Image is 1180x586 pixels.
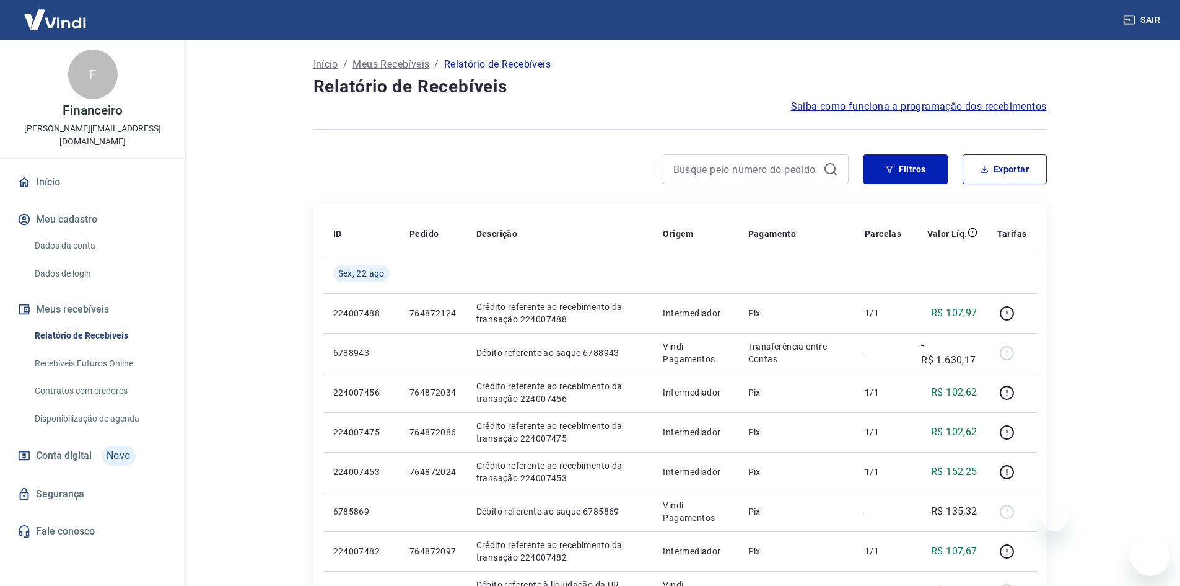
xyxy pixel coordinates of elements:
p: Pix [748,545,845,557]
p: Pix [748,307,845,319]
p: / [343,57,347,72]
p: - [865,505,901,518]
p: 224007475 [333,426,390,438]
input: Busque pelo número do pedido [673,160,818,179]
p: 1/1 [865,386,901,399]
p: 764872086 [409,426,457,438]
p: Crédito referente ao recebimento da transação 224007475 [476,420,644,445]
p: Intermediador [663,466,728,478]
p: Pix [748,386,845,399]
p: Financeiro [63,104,123,117]
p: R$ 152,25 [931,464,977,479]
a: Fale conosco [15,518,170,545]
p: Pix [748,505,845,518]
p: 764872034 [409,386,457,399]
p: Vindi Pagamentos [663,499,728,524]
p: R$ 107,67 [931,544,977,559]
p: 764872097 [409,545,457,557]
a: Relatório de Recebíveis [30,323,170,348]
p: Tarifas [997,228,1027,240]
p: R$ 107,97 [931,306,977,321]
a: Recebíveis Futuros Online [30,351,170,376]
p: 764872124 [409,307,457,319]
p: Origem [663,228,693,240]
p: Débito referente ao saque 6785869 [476,505,644,518]
p: Intermediador [663,307,728,319]
p: 6788943 [333,347,390,359]
span: Sex, 22 ago [338,267,385,280]
p: Intermediador [663,426,728,438]
p: R$ 102,62 [931,385,977,400]
span: Conta digital [36,447,92,464]
span: Novo [102,446,136,466]
a: Conta digitalNovo [15,441,170,471]
p: Crédito referente ao recebimento da transação 224007482 [476,539,644,564]
p: 224007482 [333,545,390,557]
a: Início [15,169,170,196]
p: - [865,347,901,359]
p: Intermediador [663,545,728,557]
p: Débito referente ao saque 6788943 [476,347,644,359]
p: R$ 102,62 [931,425,977,440]
p: Crédito referente ao recebimento da transação 224007453 [476,459,644,484]
p: Intermediador [663,386,728,399]
p: Pix [748,426,845,438]
p: Pix [748,466,845,478]
iframe: Fechar mensagem [1042,507,1067,531]
p: 764872024 [409,466,457,478]
p: Parcelas [865,228,901,240]
p: 1/1 [865,307,901,319]
a: Dados da conta [30,233,170,259]
p: 1/1 [865,426,901,438]
p: -R$ 135,32 [929,504,977,519]
p: Crédito referente ao recebimento da transação 224007488 [476,301,644,326]
a: Segurança [15,481,170,508]
button: Exportar [963,154,1047,184]
p: 1/1 [865,466,901,478]
a: Início [313,57,338,72]
a: Contratos com credores [30,378,170,404]
p: Relatório de Recebíveis [444,57,551,72]
img: Vindi [15,1,95,38]
p: [PERSON_NAME][EMAIL_ADDRESS][DOMAIN_NAME] [10,122,175,148]
a: Saiba como funciona a programação dos recebimentos [791,99,1047,114]
p: Descrição [476,228,518,240]
p: -R$ 1.630,17 [921,338,977,368]
h4: Relatório de Recebíveis [313,74,1047,99]
p: 224007453 [333,466,390,478]
p: ID [333,228,342,240]
p: 224007456 [333,386,390,399]
a: Disponibilização de agenda [30,406,170,432]
p: Pagamento [748,228,797,240]
button: Meus recebíveis [15,296,170,323]
a: Meus Recebíveis [352,57,429,72]
p: Valor Líq. [927,228,968,240]
p: Vindi Pagamentos [663,340,728,365]
button: Sair [1121,9,1165,32]
a: Dados de login [30,261,170,286]
iframe: Botão para abrir a janela de mensagens [1130,536,1170,576]
button: Filtros [863,154,948,184]
p: 6785869 [333,505,390,518]
p: Pedido [409,228,439,240]
p: Transferência entre Contas [748,340,845,365]
button: Meu cadastro [15,206,170,233]
p: Crédito referente ao recebimento da transação 224007456 [476,380,644,405]
p: / [434,57,439,72]
p: 224007488 [333,307,390,319]
p: 1/1 [865,545,901,557]
div: F [68,50,118,99]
